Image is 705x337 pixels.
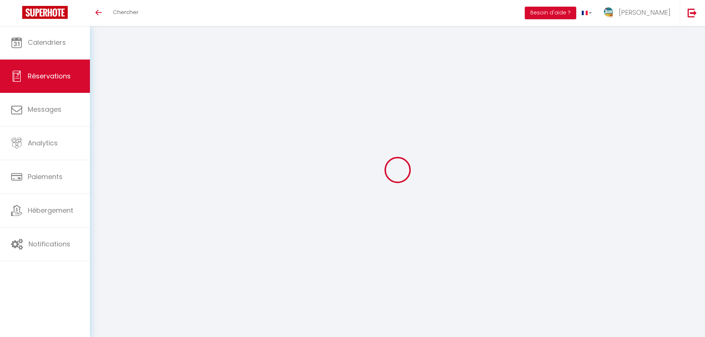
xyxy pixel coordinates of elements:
span: Calendriers [28,38,66,47]
span: Messages [28,105,61,114]
button: Besoin d'aide ? [525,7,576,19]
span: Hébergement [28,206,73,215]
span: Réservations [28,71,71,81]
span: Analytics [28,138,58,148]
img: ... [603,7,614,18]
img: Super Booking [22,6,68,19]
img: logout [688,8,697,17]
span: Notifications [28,239,70,249]
span: [PERSON_NAME] [619,8,671,17]
span: Paiements [28,172,63,181]
span: Chercher [113,8,138,16]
